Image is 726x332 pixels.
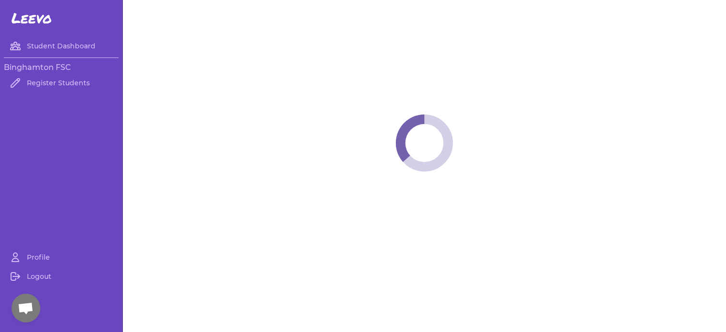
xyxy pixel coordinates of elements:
a: Student Dashboard [4,36,119,56]
span: Leevo [12,10,52,27]
h3: Binghamton FSC [4,62,119,73]
div: Open chat [12,294,40,322]
a: Register Students [4,73,119,92]
a: Logout [4,267,119,286]
a: Profile [4,248,119,267]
